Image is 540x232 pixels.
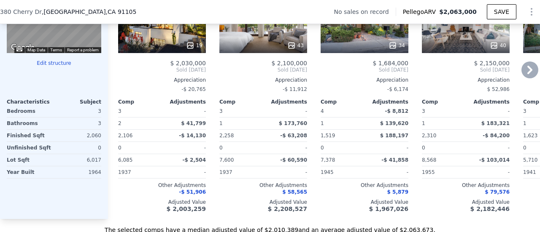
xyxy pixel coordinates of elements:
[7,105,52,117] div: Bedrooms
[42,8,136,16] span: , [GEOGRAPHIC_DATA]
[422,133,436,139] span: 2,310
[381,157,408,163] span: -$ 41,858
[27,47,45,53] button: Map Data
[422,182,510,189] div: Other Adjustments
[467,105,510,117] div: -
[219,133,234,139] span: 2,258
[219,182,307,189] div: Other Adjustments
[321,199,408,205] div: Adjusted Value
[523,133,537,139] span: 1,623
[219,117,262,129] div: 1
[479,157,510,163] span: -$ 103,014
[474,60,510,67] span: $ 2,150,000
[50,48,62,52] a: Terms (opens in new tab)
[56,130,101,141] div: 2,060
[280,157,307,163] span: -$ 60,590
[219,67,307,73] span: Sold [DATE]
[280,133,307,139] span: -$ 63,208
[181,120,206,126] span: $ 41,799
[7,154,52,166] div: Lot Sqft
[118,108,121,114] span: 3
[523,145,526,151] span: 0
[271,60,307,67] span: $ 2,100,000
[164,142,206,154] div: -
[118,166,160,178] div: 1937
[186,41,202,50] div: 19
[219,157,234,163] span: 7,600
[467,142,510,154] div: -
[7,99,54,105] div: Characteristics
[219,166,262,178] div: 1937
[7,130,52,141] div: Finished Sqft
[183,157,206,163] span: -$ 2,504
[219,99,263,105] div: Comp
[334,8,395,16] div: No sales on record
[164,166,206,178] div: -
[422,77,510,83] div: Appreciation
[487,86,510,92] span: $ 52,986
[487,4,516,19] button: SAVE
[265,142,307,154] div: -
[387,86,408,92] span: -$ 6,174
[7,60,101,67] button: Edit structure
[265,166,307,178] div: -
[321,117,363,129] div: 1
[422,117,464,129] div: 1
[56,154,101,166] div: 6,017
[467,166,510,178] div: -
[219,77,307,83] div: Appreciation
[118,157,132,163] span: 6,085
[265,105,307,117] div: -
[364,99,408,105] div: Adjustments
[279,120,307,126] span: $ 173,760
[7,117,52,129] div: Bathrooms
[481,120,510,126] span: $ 183,321
[219,108,223,114] span: 3
[422,166,464,178] div: 1955
[118,67,206,73] span: Sold [DATE]
[380,133,408,139] span: $ 188,197
[422,67,510,73] span: Sold [DATE]
[9,42,37,53] img: Google
[470,205,510,212] span: $ 2,182,446
[490,41,506,50] div: 40
[321,77,408,83] div: Appreciation
[523,108,526,114] span: 3
[162,99,206,105] div: Adjustments
[118,199,206,205] div: Adjusted Value
[321,157,335,163] span: 7,378
[387,189,408,195] span: $ 5,879
[164,105,206,117] div: -
[179,133,206,139] span: -$ 14,130
[422,145,425,151] span: 0
[56,105,101,117] div: 3
[373,60,408,67] span: $ 1,684,000
[422,199,510,205] div: Adjusted Value
[67,48,99,52] a: Report a problem
[118,117,160,129] div: 2
[321,166,363,178] div: 1945
[56,117,101,129] div: 3
[483,133,510,139] span: -$ 84,200
[219,199,307,205] div: Adjusted Value
[118,145,121,151] span: 0
[321,99,364,105] div: Comp
[389,41,405,50] div: 34
[7,166,52,178] div: Year Built
[321,108,324,114] span: 4
[181,86,206,92] span: -$ 20,765
[366,142,408,154] div: -
[268,205,307,212] span: $ 2,208,527
[287,41,304,50] div: 43
[321,67,408,73] span: Sold [DATE]
[366,166,408,178] div: -
[422,157,436,163] span: 8,568
[167,205,206,212] span: $ 2,003,259
[7,142,52,154] div: Unfinished Sqft
[523,3,540,20] button: Show Options
[118,133,132,139] span: 2,106
[385,108,408,114] span: -$ 8,812
[118,182,206,189] div: Other Adjustments
[369,205,408,212] span: $ 1,967,026
[321,182,408,189] div: Other Adjustments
